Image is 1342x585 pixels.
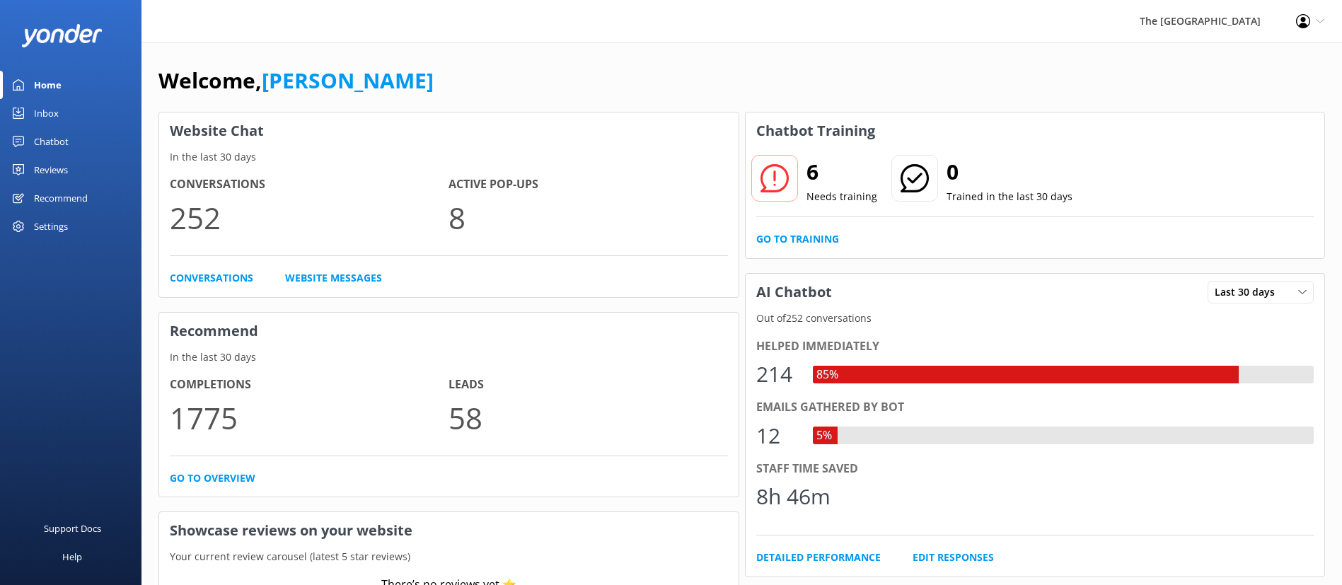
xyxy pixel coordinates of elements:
h3: Showcase reviews on your website [159,512,739,549]
a: [PERSON_NAME] [262,66,434,95]
h2: 6 [806,155,877,189]
h4: Conversations [170,175,449,194]
div: 5% [813,427,835,445]
p: Needs training [806,189,877,204]
div: Support Docs [44,514,101,543]
div: Help [62,543,82,571]
h1: Welcome, [158,64,434,98]
img: yonder-white-logo.png [21,24,103,47]
a: Conversations [170,270,253,286]
a: Edit Responses [913,550,994,565]
div: Inbox [34,99,59,127]
p: 8 [449,194,727,241]
h4: Leads [449,376,727,394]
h4: Active Pop-ups [449,175,727,194]
div: Helped immediately [756,337,1314,356]
a: Go to Training [756,231,839,247]
h3: Website Chat [159,112,739,149]
div: Reviews [34,156,68,184]
p: 252 [170,194,449,241]
p: 58 [449,394,727,441]
div: Home [34,71,62,99]
div: 8h 46m [756,480,831,514]
h3: Chatbot Training [746,112,886,149]
h3: AI Chatbot [746,274,843,311]
a: Go to overview [170,470,255,486]
p: 1775 [170,394,449,441]
p: Out of 252 conversations [746,311,1325,326]
p: In the last 30 days [159,149,739,165]
div: 214 [756,357,799,391]
div: 12 [756,419,799,453]
div: 85% [813,366,842,384]
a: Website Messages [285,270,382,286]
div: Settings [34,212,68,241]
p: In the last 30 days [159,349,739,365]
h4: Completions [170,376,449,394]
p: Trained in the last 30 days [947,189,1072,204]
span: Last 30 days [1215,284,1283,300]
div: Staff time saved [756,460,1314,478]
a: Detailed Performance [756,550,881,565]
div: Emails gathered by bot [756,398,1314,417]
h2: 0 [947,155,1072,189]
h3: Recommend [159,313,739,349]
div: Chatbot [34,127,69,156]
p: Your current review carousel (latest 5 star reviews) [159,549,739,564]
div: Recommend [34,184,88,212]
